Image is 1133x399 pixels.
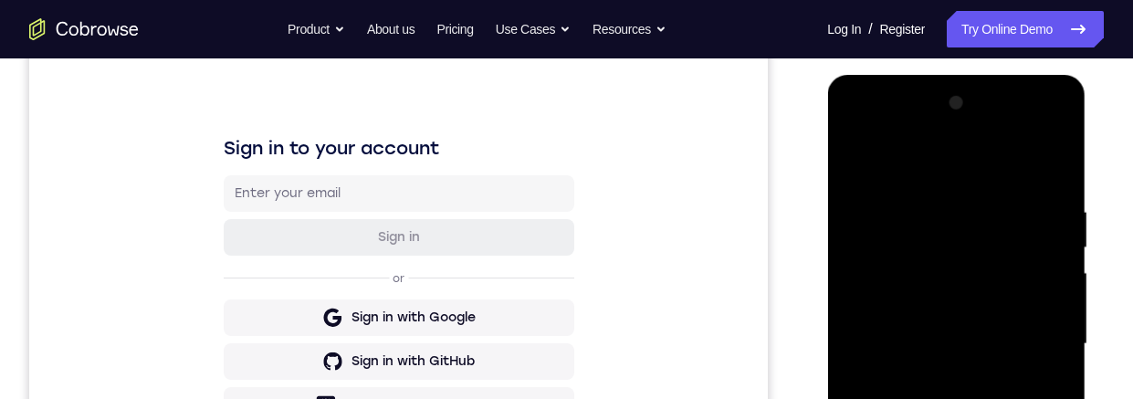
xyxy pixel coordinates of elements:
button: Sign in with Google [194,289,545,326]
p: or [360,261,379,276]
button: Sign in with GitHub [194,333,545,370]
div: Sign in with GitHub [322,342,446,361]
div: Sign in with Google [322,299,446,317]
button: Resources [593,11,666,47]
span: / [868,18,872,40]
button: Product [288,11,345,47]
input: Enter your email [205,174,534,193]
button: Use Cases [496,11,571,47]
button: Sign in [194,209,545,246]
a: Try Online Demo [947,11,1104,47]
a: About us [367,11,414,47]
h1: Sign in to your account [194,125,545,151]
a: Go to the home page [29,18,139,40]
a: Pricing [436,11,473,47]
a: Register [880,11,925,47]
a: Log In [827,11,861,47]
